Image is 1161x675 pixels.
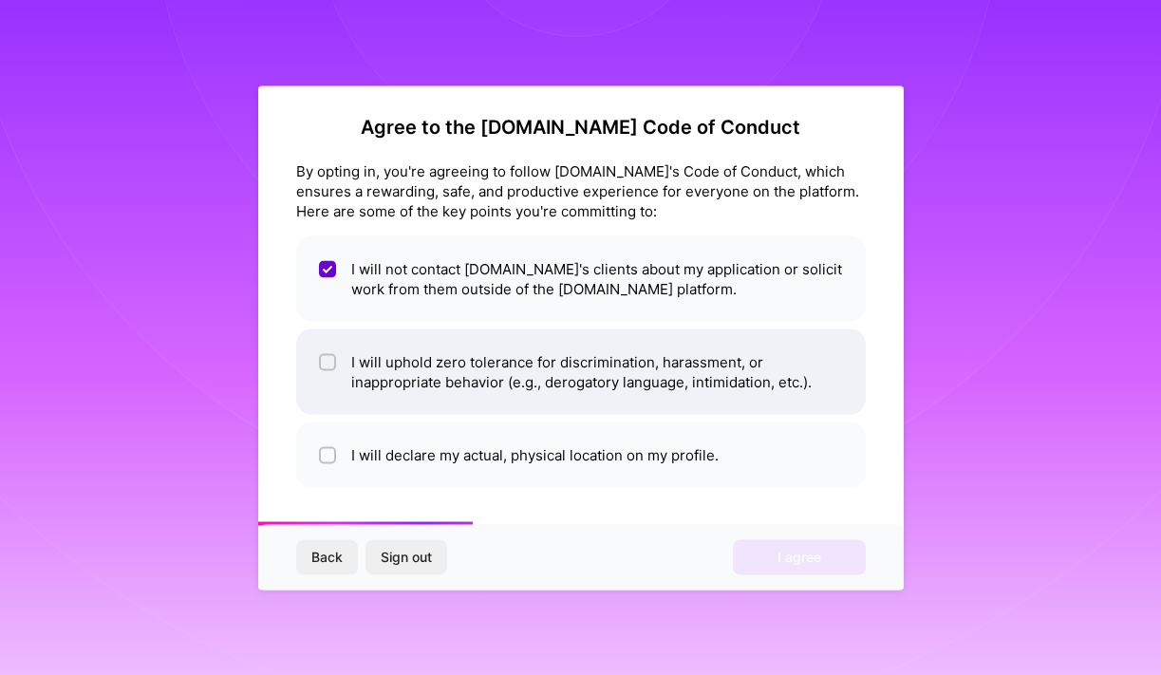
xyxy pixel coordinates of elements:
div: By opting in, you're agreeing to follow [DOMAIN_NAME]'s Code of Conduct, which ensures a rewardin... [296,160,866,220]
button: Sign out [365,540,447,574]
li: I will not contact [DOMAIN_NAME]'s clients about my application or solicit work from them outside... [296,235,866,321]
button: Back [296,540,358,574]
li: I will declare my actual, physical location on my profile. [296,422,866,487]
span: Sign out [381,548,432,567]
h2: Agree to the [DOMAIN_NAME] Code of Conduct [296,115,866,138]
li: I will uphold zero tolerance for discrimination, harassment, or inappropriate behavior (e.g., der... [296,328,866,414]
span: Back [311,548,343,567]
